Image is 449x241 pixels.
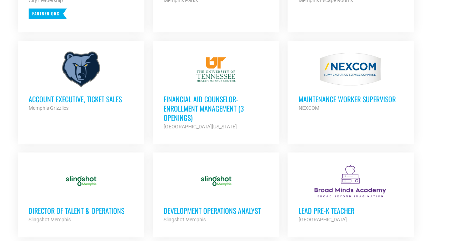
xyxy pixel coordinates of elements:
[164,206,269,215] h3: Development Operations Analyst
[153,41,279,142] a: Financial Aid Counselor-Enrollment Management (3 Openings) [GEOGRAPHIC_DATA][US_STATE]
[164,217,206,222] strong: Slingshot Memphis
[18,41,144,123] a: Account Executive, Ticket Sales Memphis Grizzlies
[288,41,414,123] a: MAINTENANCE WORKER SUPERVISOR NEXCOM
[29,105,69,111] strong: Memphis Grizzlies
[298,94,403,104] h3: MAINTENANCE WORKER SUPERVISOR
[29,94,134,104] h3: Account Executive, Ticket Sales
[288,152,414,235] a: Lead Pre-K Teacher [GEOGRAPHIC_DATA]
[298,105,319,111] strong: NEXCOM
[298,206,403,215] h3: Lead Pre-K Teacher
[153,152,279,235] a: Development Operations Analyst Slingshot Memphis
[29,8,67,19] p: Partner Org
[298,217,346,222] strong: [GEOGRAPHIC_DATA]
[164,124,237,129] strong: [GEOGRAPHIC_DATA][US_STATE]
[29,206,134,215] h3: Director of Talent & Operations
[29,217,71,222] strong: Slingshot Memphis
[18,152,144,235] a: Director of Talent & Operations Slingshot Memphis
[164,94,269,122] h3: Financial Aid Counselor-Enrollment Management (3 Openings)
